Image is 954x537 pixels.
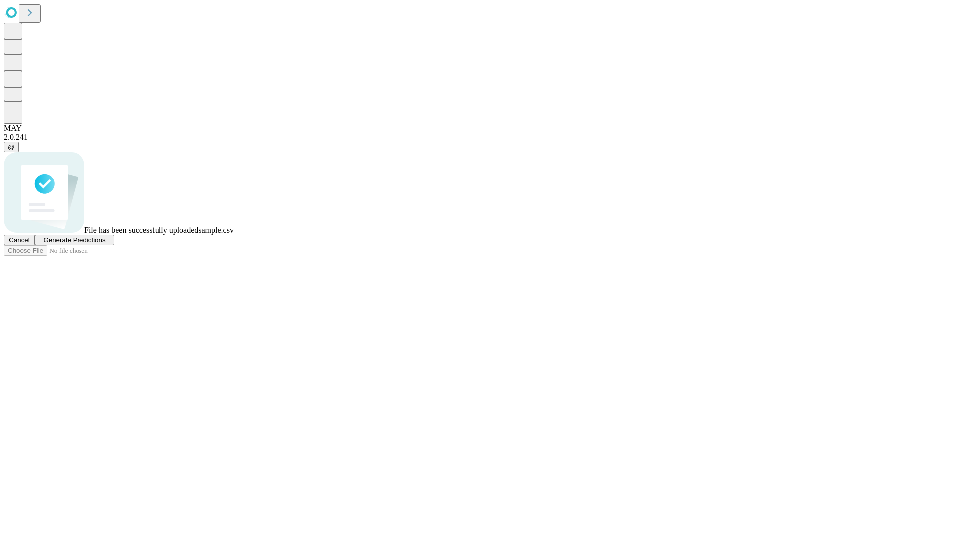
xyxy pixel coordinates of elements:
button: Cancel [4,235,35,245]
span: sample.csv [198,226,234,234]
span: @ [8,143,15,151]
span: File has been successfully uploaded [84,226,198,234]
div: 2.0.241 [4,133,950,142]
span: Cancel [9,236,30,244]
button: @ [4,142,19,152]
div: MAY [4,124,950,133]
span: Generate Predictions [43,236,105,244]
button: Generate Predictions [35,235,114,245]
